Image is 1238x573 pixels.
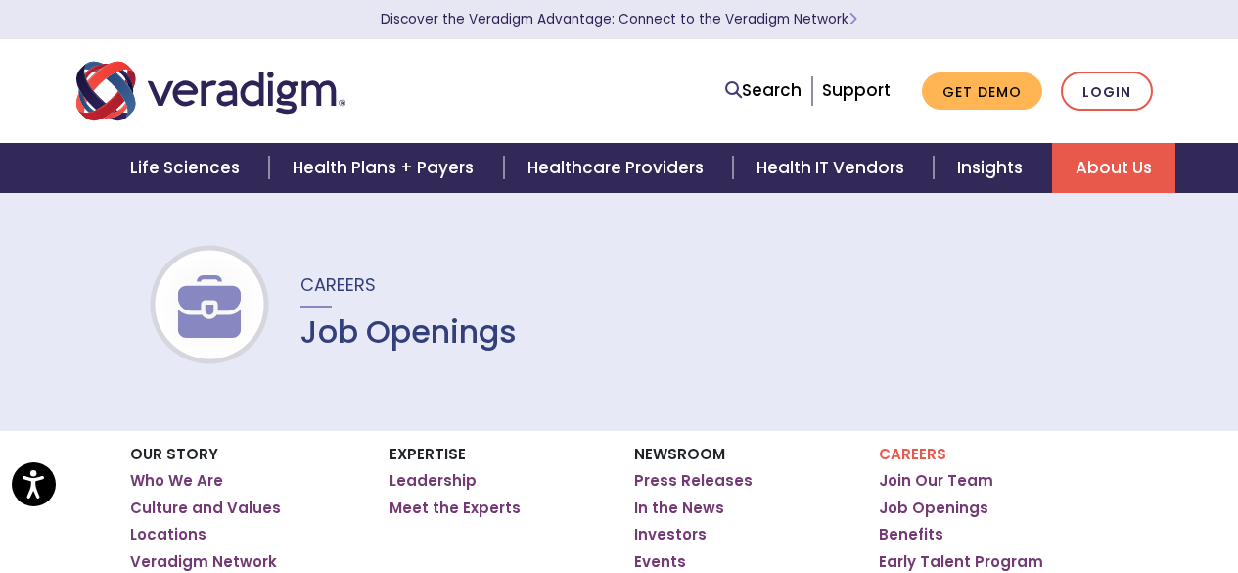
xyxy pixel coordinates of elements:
[922,72,1042,111] a: Get Demo
[879,499,988,518] a: Job Openings
[879,552,1043,572] a: Early Talent Program
[300,272,376,297] span: Careers
[879,525,943,545] a: Benefits
[634,471,753,491] a: Press Releases
[822,78,891,102] a: Support
[725,77,802,104] a: Search
[300,313,517,351] h1: Job Openings
[107,143,269,193] a: Life Sciences
[269,143,503,193] a: Health Plans + Payers
[76,59,345,123] img: Veradigm logo
[130,471,223,491] a: Who We Are
[390,471,477,491] a: Leadership
[634,525,707,545] a: Investors
[879,471,993,491] a: Join Our Team
[1061,72,1153,112] a: Login
[130,525,206,545] a: Locations
[733,143,934,193] a: Health IT Vendors
[634,552,686,572] a: Events
[848,10,857,28] span: Learn More
[634,499,724,518] a: In the News
[390,499,521,518] a: Meet the Experts
[130,499,281,518] a: Culture and Values
[130,552,277,572] a: Veradigm Network
[504,143,733,193] a: Healthcare Providers
[1052,143,1175,193] a: About Us
[381,10,857,28] a: Discover the Veradigm Advantage: Connect to the Veradigm NetworkLearn More
[934,143,1052,193] a: Insights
